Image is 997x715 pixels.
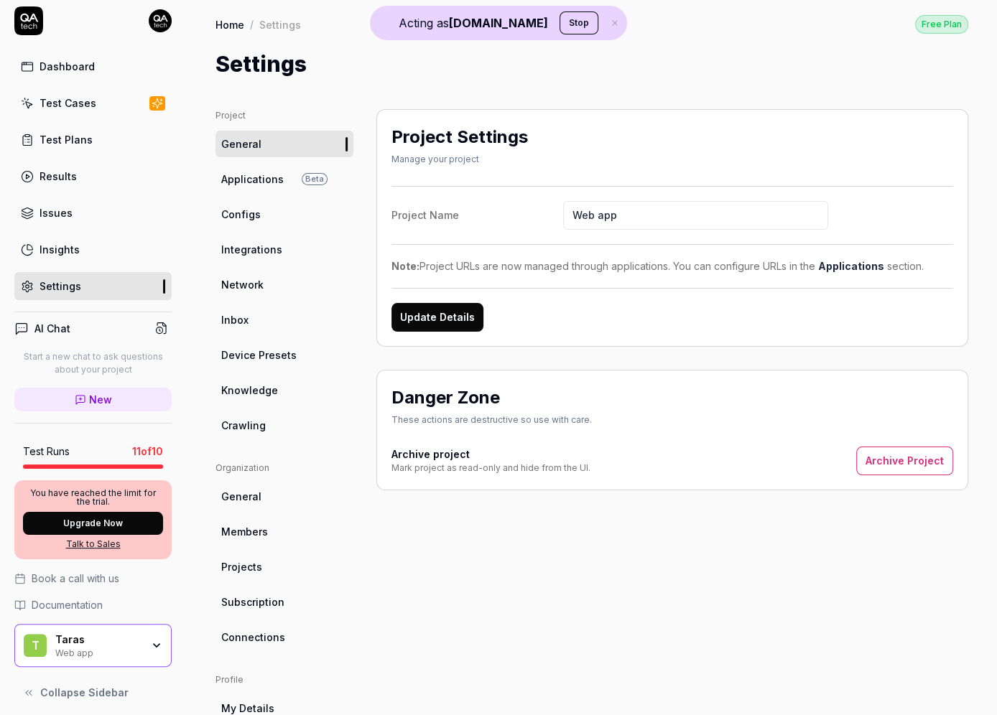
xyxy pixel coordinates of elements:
[391,413,592,426] div: These actions are destructive so use with care.
[23,489,163,506] p: You have reached the limit for the trial.
[14,235,172,263] a: Insights
[215,342,353,368] a: Device Presets
[215,17,244,32] a: Home
[215,166,353,192] a: ApplicationsBeta
[14,678,172,707] button: Collapse Sidebar
[215,109,353,122] div: Project
[221,489,261,504] span: General
[55,633,142,646] div: Taras
[391,260,419,272] strong: Note:
[23,538,163,551] a: Talk to Sales
[215,673,353,686] div: Profile
[221,172,284,187] span: Applications
[34,321,70,336] h4: AI Chat
[32,597,103,612] span: Documentation
[89,392,112,407] span: New
[221,594,284,609] span: Subscription
[221,242,282,257] span: Integrations
[215,48,307,80] h1: Settings
[14,162,172,190] a: Results
[391,303,483,332] button: Update Details
[40,95,96,111] div: Test Cases
[221,524,268,539] span: Members
[215,412,353,439] a: Crawling
[40,685,129,700] span: Collapse Sidebar
[221,559,262,574] span: Projects
[132,444,163,459] span: 11 of 10
[14,272,172,300] a: Settings
[221,418,266,433] span: Crawling
[215,201,353,228] a: Configs
[391,385,500,411] h2: Danger Zone
[40,242,80,257] div: Insights
[215,307,353,333] a: Inbox
[221,312,249,327] span: Inbox
[14,597,172,612] a: Documentation
[215,553,353,580] a: Projects
[215,377,353,403] a: Knowledge
[215,483,353,510] a: General
[40,169,77,184] div: Results
[221,277,264,292] span: Network
[221,136,261,151] span: General
[14,126,172,154] a: Test Plans
[40,279,81,294] div: Settings
[24,634,47,657] span: T
[391,153,528,166] div: Manage your project
[215,236,353,263] a: Integrations
[40,59,95,74] div: Dashboard
[14,624,172,667] button: TTarasWeb app
[221,207,261,222] span: Configs
[23,445,70,458] h5: Test Runs
[221,347,297,363] span: Device Presets
[40,205,73,220] div: Issues
[14,388,172,411] a: New
[215,271,353,298] a: Network
[32,571,119,586] span: Book a call with us
[391,124,528,150] h2: Project Settings
[149,9,172,32] img: 7ccf6c19-61ad-4a6c-8811-018b02a1b829.jpg
[23,512,163,535] button: Upgrade Now
[915,15,968,34] div: Free Plan
[391,207,563,223] div: Project Name
[221,383,278,398] span: Knowledge
[391,462,590,475] div: Mark project as read-only and hide from the UI.
[14,52,172,80] a: Dashboard
[215,589,353,615] a: Subscription
[14,199,172,227] a: Issues
[215,462,353,475] div: Organization
[221,630,285,645] span: Connections
[250,17,254,32] div: /
[391,258,953,274] div: Project URLs are now managed through applications. You can configure URLs in the section.
[259,17,301,32] div: Settings
[302,173,328,185] span: Beta
[14,89,172,117] a: Test Cases
[856,447,953,475] button: Archive Project
[560,11,598,34] button: Stop
[563,201,828,230] input: Project Name
[14,571,172,586] a: Book a call with us
[915,14,968,34] button: Free Plan
[818,260,884,272] a: Applications
[215,131,353,157] a: General
[55,646,142,658] div: Web app
[14,350,172,376] p: Start a new chat to ask questions about your project
[40,132,93,147] div: Test Plans
[215,624,353,650] a: Connections
[391,447,590,462] h4: Archive project
[215,518,353,545] a: Members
